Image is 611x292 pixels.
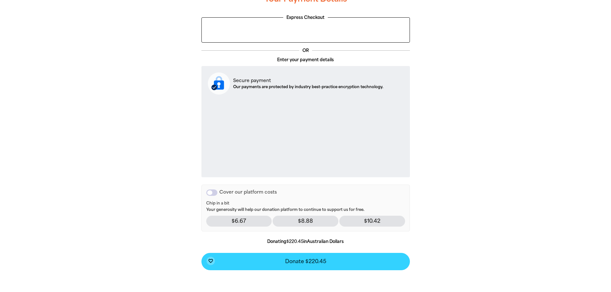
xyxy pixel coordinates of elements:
[285,259,326,264] span: Donate $220.45
[206,201,405,206] span: Chip in a bit
[273,216,338,227] p: $8.88
[206,201,405,213] p: Your generosity will help our donation platform to continue to support us for free.
[233,84,383,90] p: Our payments are protected by industry best-practice encryption technology.
[208,258,213,263] i: favorite_border
[299,47,312,54] p: OR
[339,216,405,227] p: $10.42
[233,77,383,84] p: Secure payment
[201,253,410,270] button: favorite_borderDonate $220.45
[201,238,410,245] p: Donating in Australian Dollars
[201,57,410,63] p: Enter your payment details
[206,216,272,227] p: $6.67
[286,239,303,244] b: $220.45
[283,14,328,21] legend: Express Checkout
[206,189,217,196] button: Cover our platform costs
[205,21,406,38] iframe: PayPal-paypal
[207,100,405,172] iframe: Secure payment input frame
